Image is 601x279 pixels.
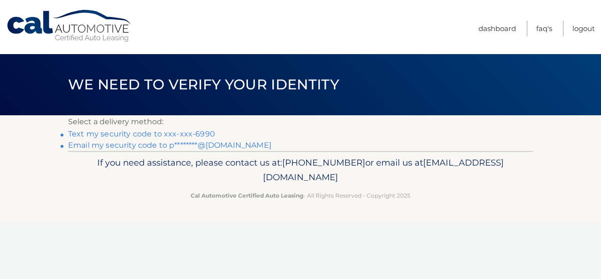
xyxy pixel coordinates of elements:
[68,129,215,138] a: Text my security code to xxx-xxx-6990
[282,157,365,168] span: [PHONE_NUMBER]
[536,21,552,36] a: FAQ's
[6,9,133,43] a: Cal Automotive
[191,192,303,199] strong: Cal Automotive Certified Auto Leasing
[572,21,595,36] a: Logout
[68,141,271,150] a: Email my security code to p********@[DOMAIN_NAME]
[68,76,339,93] span: We need to verify your identity
[68,115,533,128] p: Select a delivery method:
[478,21,516,36] a: Dashboard
[74,191,527,200] p: - All Rights Reserved - Copyright 2025
[74,155,527,185] p: If you need assistance, please contact us at: or email us at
